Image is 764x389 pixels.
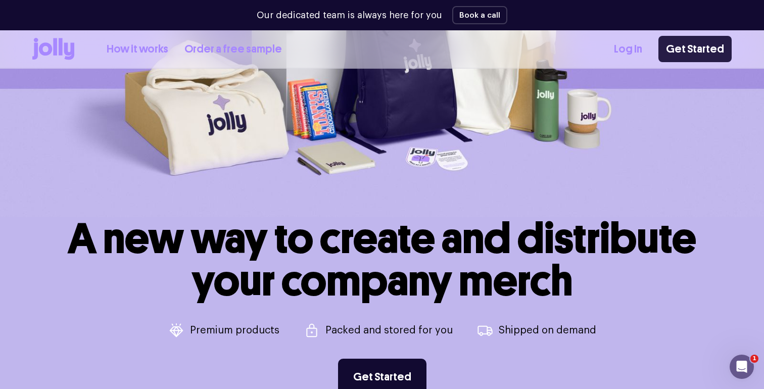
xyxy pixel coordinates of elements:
a: Log In [614,41,642,58]
span: 1 [750,355,758,363]
a: How it works [107,41,168,58]
a: Order a free sample [184,41,282,58]
p: Shipped on demand [499,325,596,335]
a: Get Started [658,36,732,62]
p: Packed and stored for you [325,325,453,335]
h1: A new way to create and distribute your company merch [68,217,696,302]
button: Book a call [452,6,507,24]
iframe: Intercom live chat [730,355,754,379]
p: Premium products [190,325,279,335]
p: Our dedicated team is always here for you [257,9,442,22]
